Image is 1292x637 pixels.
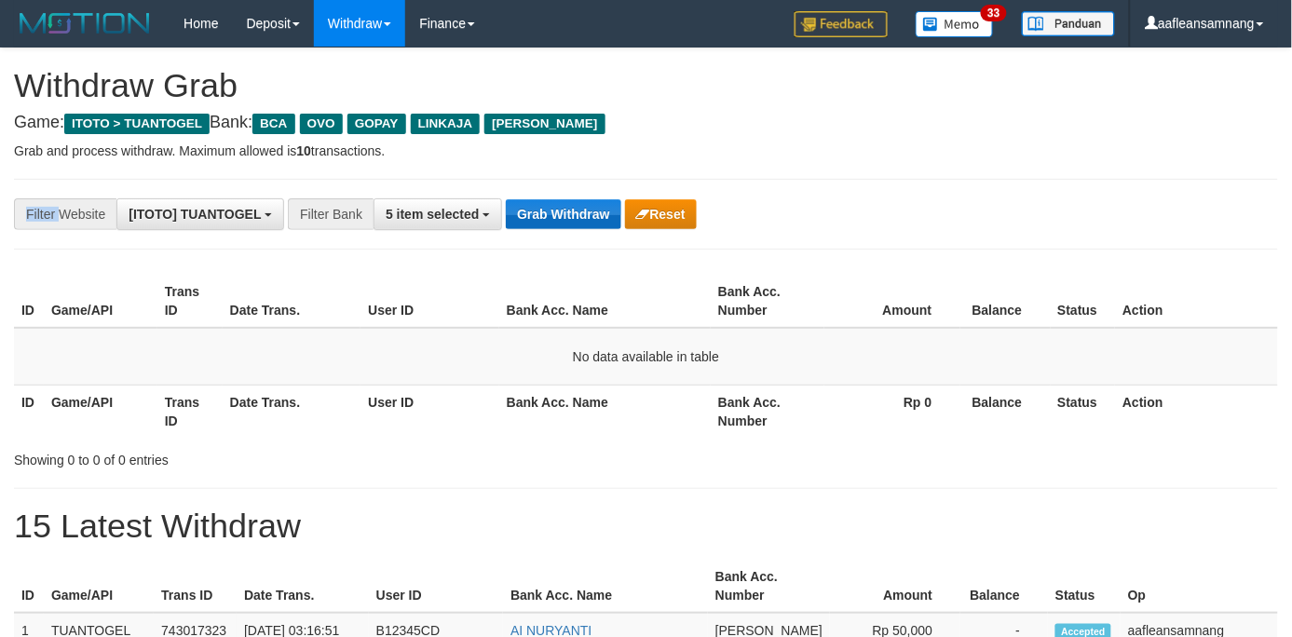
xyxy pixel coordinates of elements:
[711,385,824,438] th: Bank Acc. Number
[14,142,1278,160] p: Grab and process withdraw. Maximum allowed is transactions.
[708,560,830,613] th: Bank Acc. Number
[14,443,524,469] div: Showing 0 to 0 of 0 entries
[14,385,44,438] th: ID
[1051,275,1116,328] th: Status
[824,385,960,438] th: Rp 0
[14,560,44,613] th: ID
[960,275,1051,328] th: Balance
[157,275,223,328] th: Trans ID
[1022,11,1115,36] img: panduan.png
[1115,385,1278,438] th: Action
[223,275,361,328] th: Date Trans.
[14,114,1278,132] h4: Game: Bank:
[157,385,223,438] th: Trans ID
[64,114,210,134] span: ITOTO > TUANTOGEL
[129,207,261,222] span: [ITOTO] TUANTOGEL
[116,198,284,230] button: [ITOTO] TUANTOGEL
[300,114,343,134] span: OVO
[252,114,294,134] span: BCA
[14,67,1278,104] h1: Withdraw Grab
[44,560,154,613] th: Game/API
[503,560,708,613] th: Bank Acc. Name
[960,560,1048,613] th: Balance
[14,508,1278,545] h1: 15 Latest Withdraw
[484,114,605,134] span: [PERSON_NAME]
[347,114,406,134] span: GOPAY
[44,385,157,438] th: Game/API
[154,560,237,613] th: Trans ID
[960,385,1051,438] th: Balance
[1121,560,1278,613] th: Op
[360,385,499,438] th: User ID
[44,275,157,328] th: Game/API
[625,199,697,229] button: Reset
[14,198,116,230] div: Filter Website
[296,143,311,158] strong: 10
[14,328,1278,386] td: No data available in table
[830,560,960,613] th: Amount
[386,207,479,222] span: 5 item selected
[14,9,156,37] img: MOTION_logo.png
[1115,275,1278,328] th: Action
[237,560,369,613] th: Date Trans.
[916,11,994,37] img: Button%20Memo.svg
[374,198,502,230] button: 5 item selected
[411,114,481,134] span: LINKAJA
[981,5,1006,21] span: 33
[795,11,888,37] img: Feedback.jpg
[360,275,499,328] th: User ID
[824,275,960,328] th: Amount
[499,385,711,438] th: Bank Acc. Name
[1048,560,1121,613] th: Status
[223,385,361,438] th: Date Trans.
[369,560,503,613] th: User ID
[499,275,711,328] th: Bank Acc. Name
[1051,385,1116,438] th: Status
[506,199,620,229] button: Grab Withdraw
[14,275,44,328] th: ID
[288,198,374,230] div: Filter Bank
[711,275,824,328] th: Bank Acc. Number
